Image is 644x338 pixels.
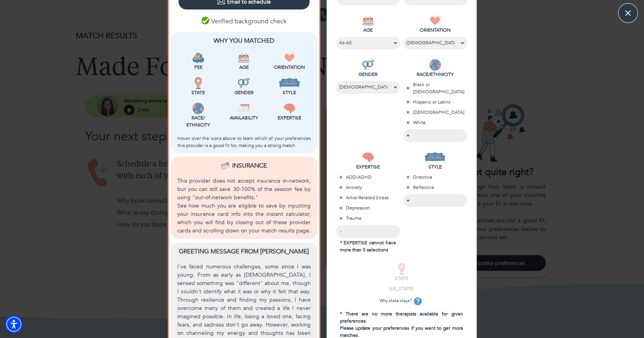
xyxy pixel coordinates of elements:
p: Why You Matched [177,36,311,45]
img: Fee [192,52,204,64]
img: Race/<br />Ethnicity [192,102,204,114]
img: Expertise [284,102,295,114]
p: STATE [370,275,434,282]
p: Gender [223,89,265,96]
img: Availability [238,102,250,114]
p: Hover over the icons above to learn which of your preferences this provider is a good fit for, ma... [177,135,311,149]
div: This provider is licensed to work in your state. [177,77,220,96]
img: AGE [362,15,374,26]
p: ADD/ADHD [336,174,400,181]
p: Artist-Related Stress [336,194,400,201]
p: White [403,119,467,126]
button: tooltip [412,295,424,307]
div: Accessibility Menu [5,315,23,333]
p: Race/ Ethnicity [177,114,220,128]
p: EXPERTISE [336,163,400,170]
img: State [192,77,204,89]
p: * EXPERTISE cannot have more than 5 selections [336,238,400,253]
p: [US_STATE] [370,285,434,292]
p: Fee [177,64,220,71]
img: Orientation [284,52,295,64]
p: Why state stays? [370,295,434,307]
p: Expertise [268,114,310,121]
img: GENDER [362,59,374,71]
p: Availability [223,114,265,121]
p: [DEMOGRAPHIC_DATA] [403,109,467,116]
p: Anxiety [336,184,400,191]
p: AGE [336,26,400,34]
img: Gender [238,77,250,89]
img: ORIENTATION [429,15,441,26]
p: Reflective [403,184,467,191]
img: EXPERTISE [362,151,374,163]
img: STATE [396,263,407,275]
p: Greeting message from [PERSON_NAME] [177,247,311,256]
p: Black or [DEMOGRAPHIC_DATA] [403,81,467,95]
img: Age [238,52,250,64]
p: Verified background check [201,17,287,26]
p: Style [268,89,310,96]
p: Orientation [268,64,310,71]
p: Insurance [232,161,267,170]
img: RACE/ETHNICITY [429,59,441,71]
p: See how much you are eligible to save by inputting your insurance card info into the instant calc... [177,202,311,235]
p: This provider does not accept insurance in-network, but you can still save 30-100% of the session... [177,177,311,202]
p: ORIENTATION [403,26,467,34]
p: State [177,89,220,96]
p: Hispanic or Latinx [403,98,467,106]
p: Trauma [336,215,400,222]
img: Style [278,77,300,89]
p: Directive [403,174,467,181]
p: Depression [336,204,400,211]
p: STYLE [403,163,467,170]
p: RACE/ETHNICITY [403,71,467,78]
p: Age [223,64,265,71]
p: GENDER [336,71,400,78]
img: STYLE [424,151,446,163]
